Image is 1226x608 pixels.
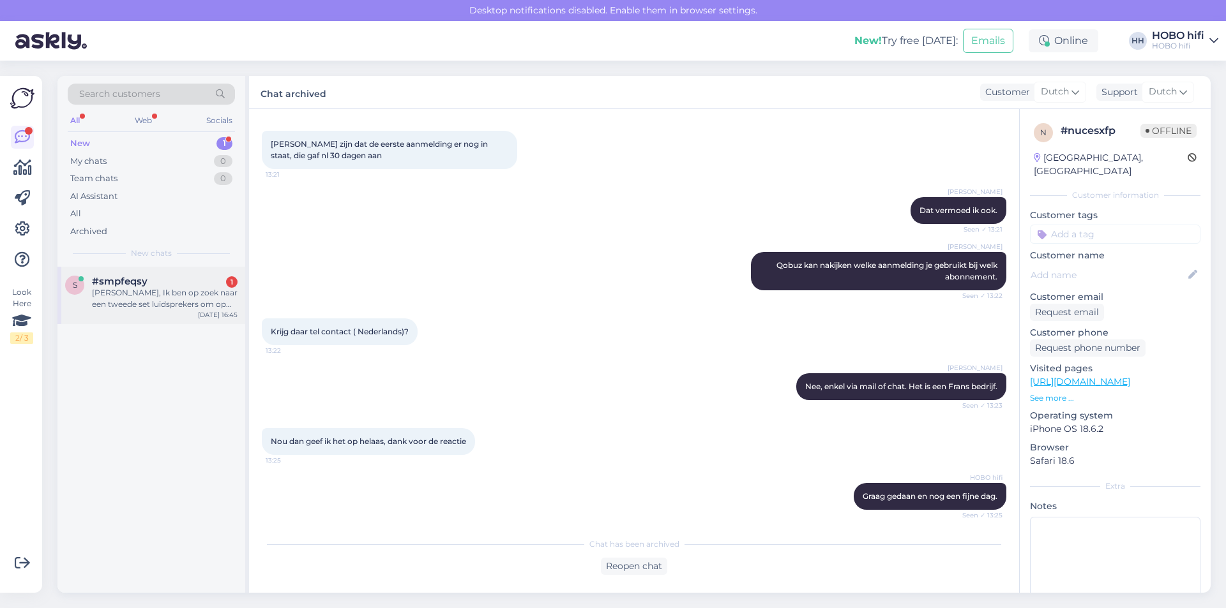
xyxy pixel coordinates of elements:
[10,286,33,344] div: Look Here
[1030,339,1146,357] div: Request phone number
[1030,209,1200,222] p: Customer tags
[226,276,238,288] div: 1
[70,207,81,220] div: All
[1030,326,1200,339] p: Customer phone
[1030,290,1200,304] p: Customer email
[1096,85,1138,99] div: Support
[1152,31,1218,51] a: HOBO hifiHOBO hifi
[863,491,997,501] span: Graag gedaan en nog een fijne dag.
[271,139,490,160] span: [PERSON_NAME] zijn dat de eerste aanmelding er nog in staat, die gaf nl 30 dagen aan
[1030,500,1200,513] p: Notes
[271,436,466,446] span: Nou dan geef ik het op helaas, dank voor de reactie
[955,291,1003,300] span: Seen ✓ 13:22
[1040,128,1047,137] span: n
[1129,32,1147,50] div: HH
[266,456,314,465] span: 13:25
[198,310,238,320] div: [DATE] 16:45
[266,346,314,355] span: 13:22
[79,87,160,101] span: Search customers
[70,225,107,238] div: Archived
[1031,268,1186,282] input: Add name
[1030,189,1200,201] div: Customer information
[214,172,232,185] div: 0
[1061,123,1140,138] div: # nucesxfp
[805,382,997,391] span: Nee, enkel via mail of chat. Het is een Frans bedrijf.
[1030,225,1200,244] input: Add a tag
[1030,480,1200,492] div: Extra
[1030,454,1200,468] p: Safari 18.6
[1030,422,1200,436] p: iPhone OS 18.6.2
[589,538,679,550] span: Chat has been archived
[1030,409,1200,422] p: Operating system
[1041,85,1069,99] span: Dutch
[1030,441,1200,454] p: Browser
[214,155,232,168] div: 0
[271,327,409,336] span: Krijg daar tel contact ( Nederlands)?
[73,280,77,290] span: s
[266,170,314,179] span: 13:21
[261,84,326,101] label: Chat archived
[1140,124,1197,138] span: Offline
[132,112,155,129] div: Web
[919,205,997,215] span: Dat vermoed ik ook.
[1030,249,1200,262] p: Customer name
[980,85,1030,99] div: Customer
[92,276,148,287] span: #smpfeqsy
[204,112,235,129] div: Socials
[70,190,117,203] div: AI Assistant
[1030,376,1130,387] a: [URL][DOMAIN_NAME]
[131,248,172,259] span: New chats
[955,510,1003,520] span: Seen ✓ 13:25
[216,137,232,150] div: 1
[70,172,117,185] div: Team chats
[10,86,34,110] img: Askly Logo
[1029,29,1098,52] div: Online
[1149,85,1177,99] span: Dutch
[1152,41,1204,51] div: HOBO hifi
[1030,362,1200,375] p: Visited pages
[1034,151,1188,178] div: [GEOGRAPHIC_DATA], [GEOGRAPHIC_DATA]
[955,473,1003,482] span: HOBO hifi
[948,242,1003,251] span: [PERSON_NAME]
[68,112,82,129] div: All
[70,137,90,150] div: New
[70,155,107,168] div: My chats
[1030,392,1200,404] p: See more ...
[776,260,999,281] span: Qobuz kan nakijken welke aanmelding je gebruikt bij welk abonnement.
[601,558,667,575] div: Reopen chat
[955,401,1003,410] span: Seen ✓ 13:23
[948,187,1003,196] span: [PERSON_NAME]
[1030,304,1104,321] div: Request email
[948,363,1003,373] span: [PERSON_NAME]
[955,225,1003,234] span: Seen ✓ 13:21
[854,34,882,47] b: New!
[10,332,33,344] div: 2 / 3
[963,29,1013,53] button: Emails
[92,287,238,310] div: [PERSON_NAME], Ik ben op zoek naar een tweede set luidsprekers om op zolder naar mijn eigen muzie...
[1152,31,1204,41] div: HOBO hifi
[854,33,958,48] div: Try free [DATE]:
